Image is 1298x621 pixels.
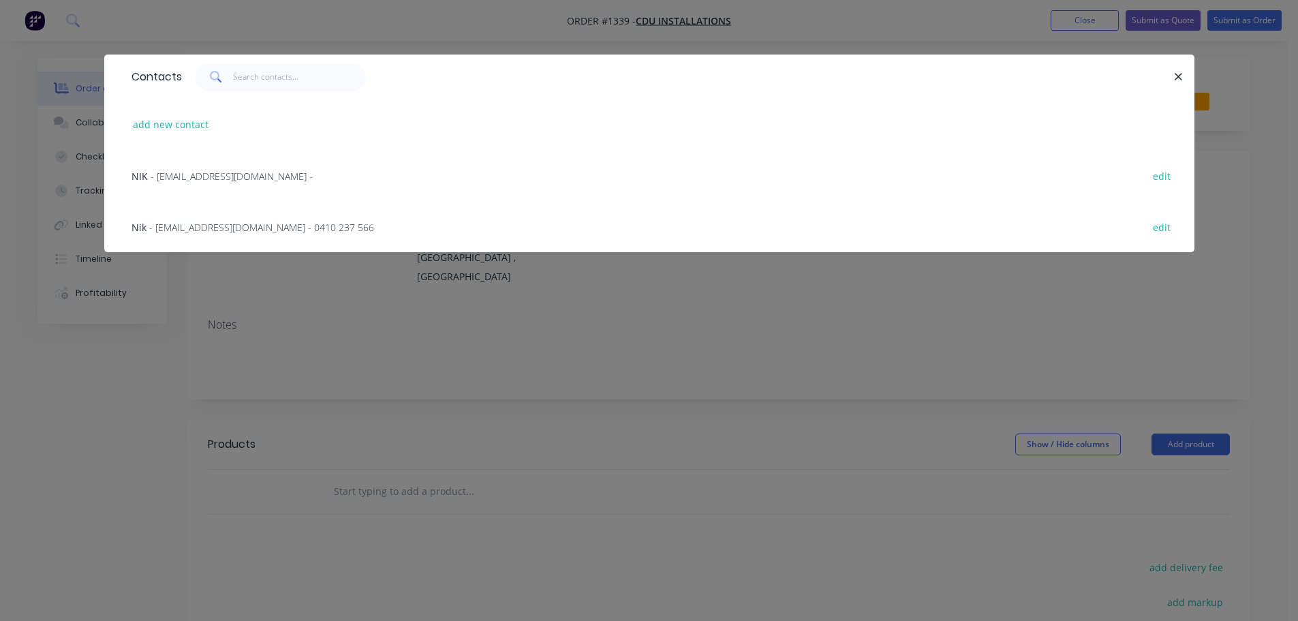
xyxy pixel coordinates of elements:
[233,63,366,91] input: Search contacts...
[132,170,148,183] span: NIK
[151,170,313,183] span: - [EMAIL_ADDRESS][DOMAIN_NAME] -
[1146,217,1178,236] button: edit
[132,221,146,234] span: Nik
[126,115,216,134] button: add new contact
[149,221,374,234] span: - [EMAIL_ADDRESS][DOMAIN_NAME] - 0410 237 566
[1146,166,1178,185] button: edit
[125,55,182,99] div: Contacts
